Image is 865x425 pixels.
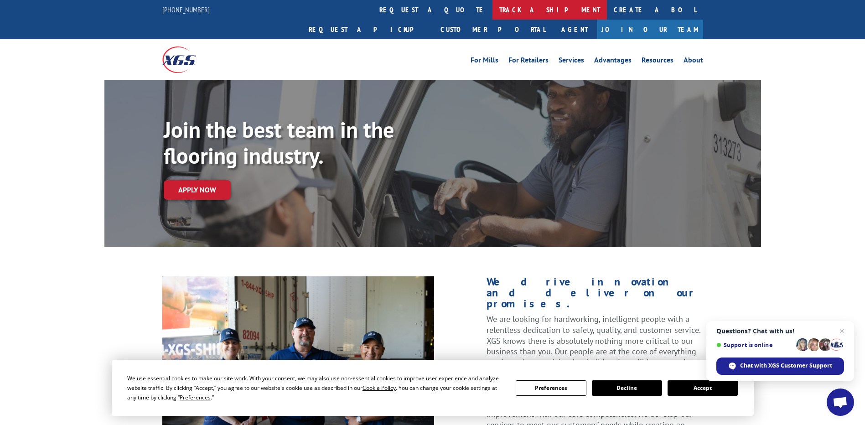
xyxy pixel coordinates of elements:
[487,276,703,314] h1: We drive innovation and deliver on our promises.
[162,5,210,14] a: [PHONE_NUMBER]
[127,373,505,402] div: We use essential cookies to make our site work. With your consent, we may also use non-essential ...
[716,342,793,348] span: Support is online
[642,57,673,67] a: Resources
[516,380,586,396] button: Preferences
[740,362,832,370] span: Chat with XGS Customer Support
[716,327,844,335] span: Questions? Chat with us!
[827,389,854,416] div: Open chat
[164,115,394,170] strong: Join the best team in the flooring industry.
[302,20,434,39] a: Request a pickup
[836,326,847,337] span: Close chat
[559,57,584,67] a: Services
[597,20,703,39] a: Join Our Team
[552,20,597,39] a: Agent
[716,358,844,375] div: Chat with XGS Customer Support
[508,57,549,67] a: For Retailers
[180,394,211,401] span: Preferences
[668,380,738,396] button: Accept
[363,384,396,392] span: Cookie Policy
[684,57,703,67] a: About
[471,57,498,67] a: For Mills
[594,57,632,67] a: Advantages
[487,314,703,376] p: We are looking for hardworking, intelligent people with a relentless dedication to safety, qualit...
[434,20,552,39] a: Customer Portal
[164,180,231,200] a: Apply now
[592,380,662,396] button: Decline
[112,360,754,416] div: Cookie Consent Prompt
